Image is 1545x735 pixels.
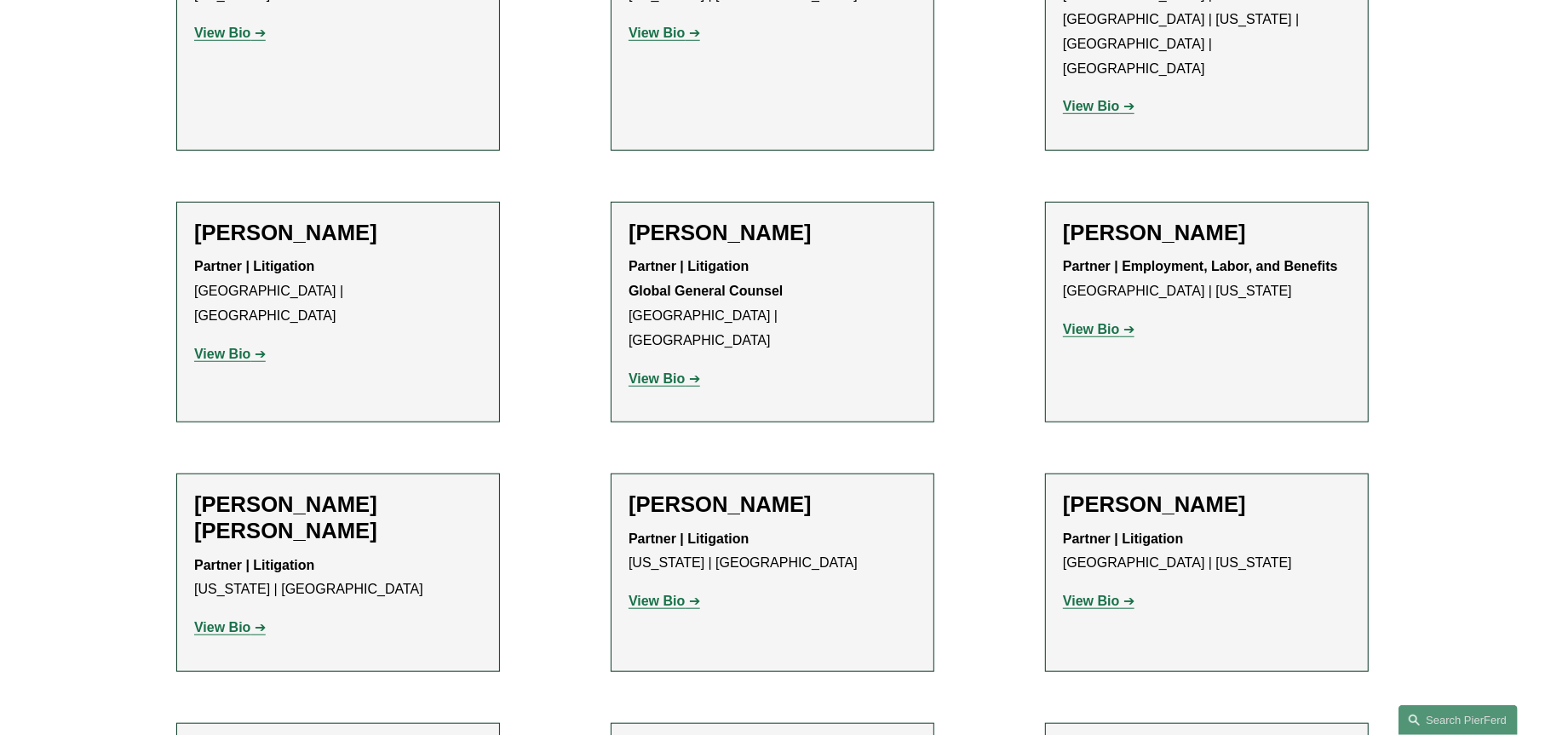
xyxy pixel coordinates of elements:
h2: [PERSON_NAME] [194,220,482,246]
strong: Partner | Litigation Global General Counsel [629,259,783,298]
a: Search this site [1399,705,1518,735]
strong: View Bio [194,347,250,361]
a: View Bio [629,371,700,386]
p: [US_STATE] | [GEOGRAPHIC_DATA] [629,527,916,577]
strong: View Bio [1063,594,1119,608]
strong: View Bio [1063,322,1119,336]
strong: Partner | Litigation [1063,531,1183,546]
strong: Partner | Litigation [194,259,314,273]
strong: View Bio [629,26,685,40]
p: [GEOGRAPHIC_DATA] | [GEOGRAPHIC_DATA] [629,255,916,353]
h2: [PERSON_NAME] [1063,220,1351,246]
a: View Bio [1063,594,1134,608]
strong: View Bio [629,594,685,608]
h2: [PERSON_NAME] [629,491,916,518]
p: [GEOGRAPHIC_DATA] | [US_STATE] [1063,255,1351,304]
strong: Partner | Litigation [194,558,314,572]
p: [US_STATE] | [GEOGRAPHIC_DATA] [194,554,482,603]
h2: [PERSON_NAME] [629,220,916,246]
strong: View Bio [629,371,685,386]
p: [GEOGRAPHIC_DATA] | [GEOGRAPHIC_DATA] [194,255,482,328]
a: View Bio [194,347,266,361]
strong: View Bio [194,26,250,40]
a: View Bio [194,620,266,635]
strong: View Bio [1063,99,1119,113]
h2: [PERSON_NAME] [PERSON_NAME] [194,491,482,544]
a: View Bio [1063,322,1134,336]
strong: Partner | Litigation [629,531,749,546]
a: View Bio [629,594,700,608]
strong: Partner | Employment, Labor, and Benefits [1063,259,1338,273]
a: View Bio [194,26,266,40]
a: View Bio [1063,99,1134,113]
a: View Bio [629,26,700,40]
h2: [PERSON_NAME] [1063,491,1351,518]
strong: View Bio [194,620,250,635]
p: [GEOGRAPHIC_DATA] | [US_STATE] [1063,527,1351,577]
